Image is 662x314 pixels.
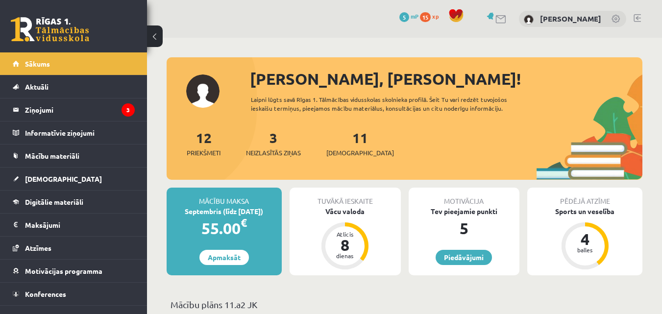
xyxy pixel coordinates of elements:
[25,98,135,121] legend: Ziņojumi
[167,217,282,240] div: 55.00
[527,206,642,271] a: Sports un veselība 4 balles
[540,14,601,24] a: [PERSON_NAME]
[436,250,492,265] a: Piedāvājumi
[409,206,520,217] div: Tev pieejamie punkti
[13,52,135,75] a: Sākums
[399,12,418,20] a: 5 mP
[326,148,394,158] span: [DEMOGRAPHIC_DATA]
[330,231,360,237] div: Atlicis
[187,129,221,158] a: 12Priekšmeti
[25,243,51,252] span: Atzīmes
[246,148,301,158] span: Neizlasītās ziņas
[25,82,49,91] span: Aktuāli
[13,168,135,190] a: [DEMOGRAPHIC_DATA]
[399,12,409,22] span: 5
[527,206,642,217] div: Sports un veselība
[251,95,537,113] div: Laipni lūgts savā Rīgas 1. Tālmācības vidusskolas skolnieka profilā. Šeit Tu vari redzēt tuvojošo...
[25,59,50,68] span: Sākums
[409,217,520,240] div: 5
[246,129,301,158] a: 3Neizlasītās ziņas
[13,214,135,236] a: Maksājumi
[330,253,360,259] div: dienas
[13,121,135,144] a: Informatīvie ziņojumi
[330,237,360,253] div: 8
[420,12,443,20] a: 15 xp
[524,15,534,24] img: Hestere Rozenberga
[13,283,135,305] a: Konferences
[527,188,642,206] div: Pēdējā atzīme
[326,129,394,158] a: 11[DEMOGRAPHIC_DATA]
[25,174,102,183] span: [DEMOGRAPHIC_DATA]
[25,214,135,236] legend: Maksājumi
[11,17,89,42] a: Rīgas 1. Tālmācības vidusskola
[25,266,102,275] span: Motivācijas programma
[13,98,135,121] a: Ziņojumi3
[420,12,431,22] span: 15
[25,290,66,298] span: Konferences
[409,188,520,206] div: Motivācija
[25,151,79,160] span: Mācību materiāli
[13,260,135,282] a: Motivācijas programma
[13,191,135,213] a: Digitālie materiāli
[187,148,221,158] span: Priekšmeti
[171,298,638,311] p: Mācību plāns 11.a2 JK
[25,121,135,144] legend: Informatīvie ziņojumi
[199,250,249,265] a: Apmaksāt
[167,206,282,217] div: Septembris (līdz [DATE])
[432,12,439,20] span: xp
[290,206,401,271] a: Vācu valoda Atlicis 8 dienas
[122,103,135,117] i: 3
[13,75,135,98] a: Aktuāli
[25,197,83,206] span: Digitālie materiāli
[250,67,642,91] div: [PERSON_NAME], [PERSON_NAME]!
[411,12,418,20] span: mP
[290,206,401,217] div: Vācu valoda
[167,188,282,206] div: Mācību maksa
[570,231,600,247] div: 4
[570,247,600,253] div: balles
[13,145,135,167] a: Mācību materiāli
[290,188,401,206] div: Tuvākā ieskaite
[241,216,247,230] span: €
[13,237,135,259] a: Atzīmes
